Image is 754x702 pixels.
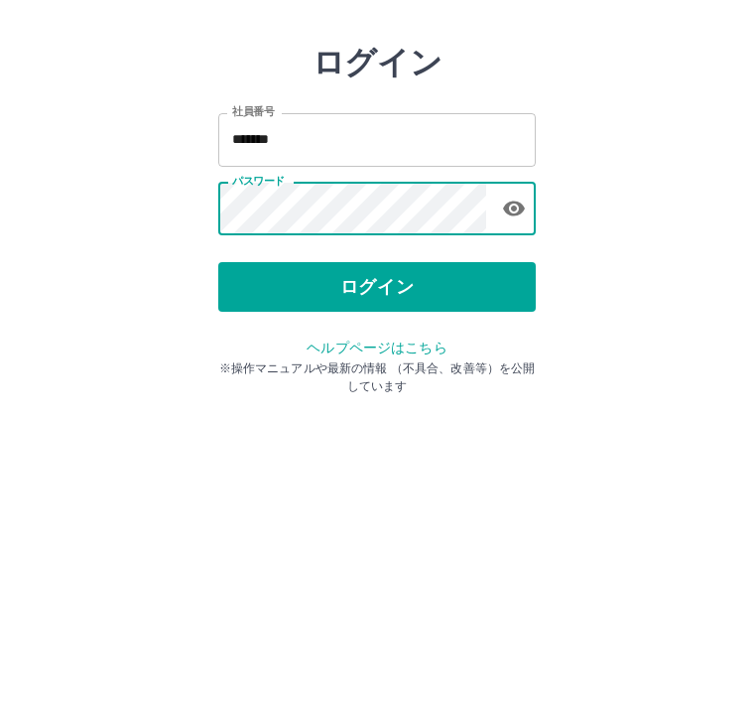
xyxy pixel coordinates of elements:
[232,186,274,201] label: 社員番号
[218,441,536,477] p: ※操作マニュアルや最新の情報 （不具合、改善等）を公開しています
[307,421,446,437] a: ヘルプページはこちら
[218,344,536,393] button: ログイン
[313,125,442,163] h2: ログイン
[232,255,285,270] label: パスワード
